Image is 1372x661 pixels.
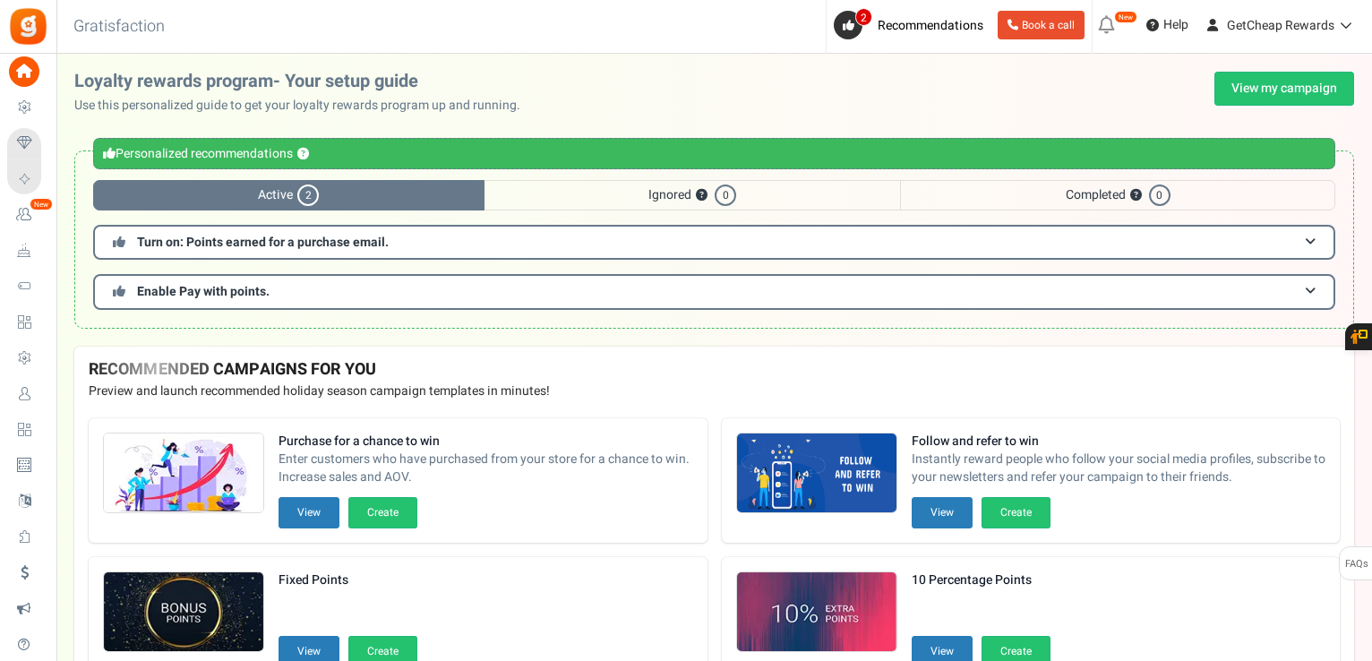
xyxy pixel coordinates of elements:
[878,16,983,35] span: Recommendations
[74,97,535,115] p: Use this personalized guide to get your loyalty rewards program up and running.
[89,382,1340,400] p: Preview and launch recommended holiday season campaign templates in minutes!
[279,451,693,486] span: Enter customers who have purchased from your store for a chance to win. Increase sales and AOV.
[737,434,896,514] img: Recommended Campaigns
[715,185,736,206] span: 0
[54,9,184,45] h3: Gratisfaction
[1159,16,1188,34] span: Help
[696,190,707,202] button: ?
[1214,72,1354,106] a: View my campaign
[7,200,48,230] a: New
[912,497,973,528] button: View
[89,361,1340,379] h4: RECOMMENDED CAMPAIGNS FOR YOU
[348,497,417,528] button: Create
[912,451,1326,486] span: Instantly reward people who follow your social media profiles, subscribe to your newsletters and ...
[1139,11,1196,39] a: Help
[855,8,872,26] span: 2
[912,571,1050,589] strong: 10 Percentage Points
[279,571,417,589] strong: Fixed Points
[297,185,319,206] span: 2
[834,11,990,39] a: 2 Recommendations
[137,233,389,252] span: Turn on: Points earned for a purchase email.
[137,282,270,301] span: Enable Pay with points.
[279,433,693,451] strong: Purchase for a chance to win
[900,180,1335,210] span: Completed
[982,497,1050,528] button: Create
[1344,547,1368,581] span: FAQs
[104,572,263,653] img: Recommended Campaigns
[30,198,53,210] em: New
[297,149,309,160] button: ?
[912,433,1326,451] strong: Follow and refer to win
[1227,16,1334,35] span: GetCheap Rewards
[93,138,1335,169] div: Personalized recommendations
[484,180,901,210] span: Ignored
[998,11,1085,39] a: Book a call
[1130,190,1142,202] button: ?
[74,72,535,91] h2: Loyalty rewards program- Your setup guide
[737,572,896,653] img: Recommended Campaigns
[279,497,339,528] button: View
[1114,11,1137,23] em: New
[1149,185,1170,206] span: 0
[93,180,484,210] span: Active
[8,6,48,47] img: Gratisfaction
[104,434,263,514] img: Recommended Campaigns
